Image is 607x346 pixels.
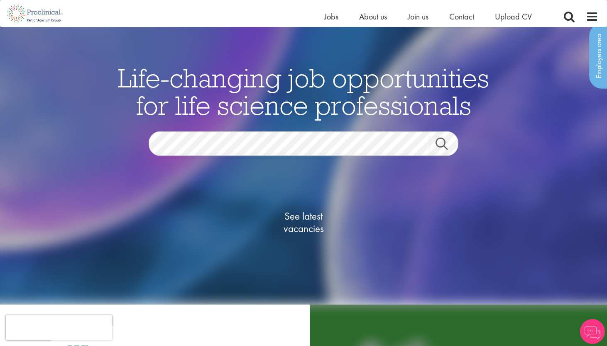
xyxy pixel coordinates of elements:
a: Jobs [324,11,338,22]
a: Contact [449,11,474,22]
a: Job search submit button [429,138,465,154]
a: Join us [408,11,428,22]
span: See latest vacancies [262,210,345,235]
a: About us [359,11,387,22]
a: Upload CV [495,11,532,22]
span: Life-changing job opportunities for life science professionals [118,61,489,122]
a: See latestvacancies [262,177,345,268]
img: Chatbot [580,319,605,344]
iframe: reCAPTCHA [6,315,112,340]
